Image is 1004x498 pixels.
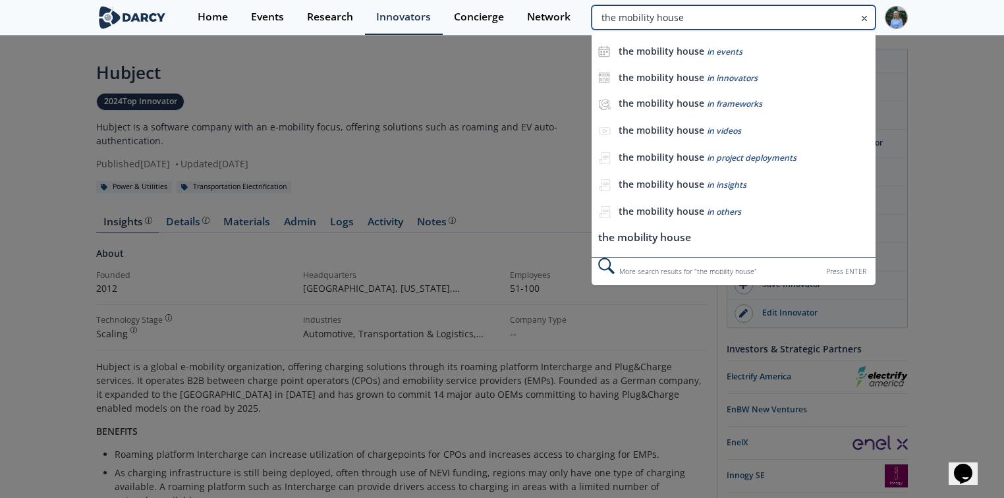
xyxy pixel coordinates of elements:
span: in others [707,206,741,217]
span: in insights [707,179,746,190]
span: in frameworks [707,98,762,109]
img: Profile [885,6,908,29]
div: Network [527,12,571,22]
input: Advanced Search [592,5,876,30]
iframe: chat widget [949,445,991,485]
b: the mobility house [619,205,704,217]
b: the mobility house [619,97,704,109]
img: icon [598,45,610,57]
div: Home [198,12,228,22]
span: in innovators [707,72,758,84]
div: Events [251,12,284,22]
img: logo-wide.svg [96,6,168,29]
b: the mobility house [619,178,704,190]
div: More search results for " the mobility house " [592,257,876,285]
img: icon [598,72,610,84]
b: the mobility house [619,151,704,163]
span: in events [707,46,742,57]
div: Research [307,12,353,22]
b: the mobility house [619,71,704,84]
span: in project deployments [707,152,796,163]
div: Concierge [454,12,504,22]
div: Innovators [376,12,431,22]
li: the mobility house [592,226,876,250]
div: Press ENTER [826,265,866,279]
b: the mobility house [619,45,704,57]
span: in videos [707,125,741,136]
b: the mobility house [619,124,704,136]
